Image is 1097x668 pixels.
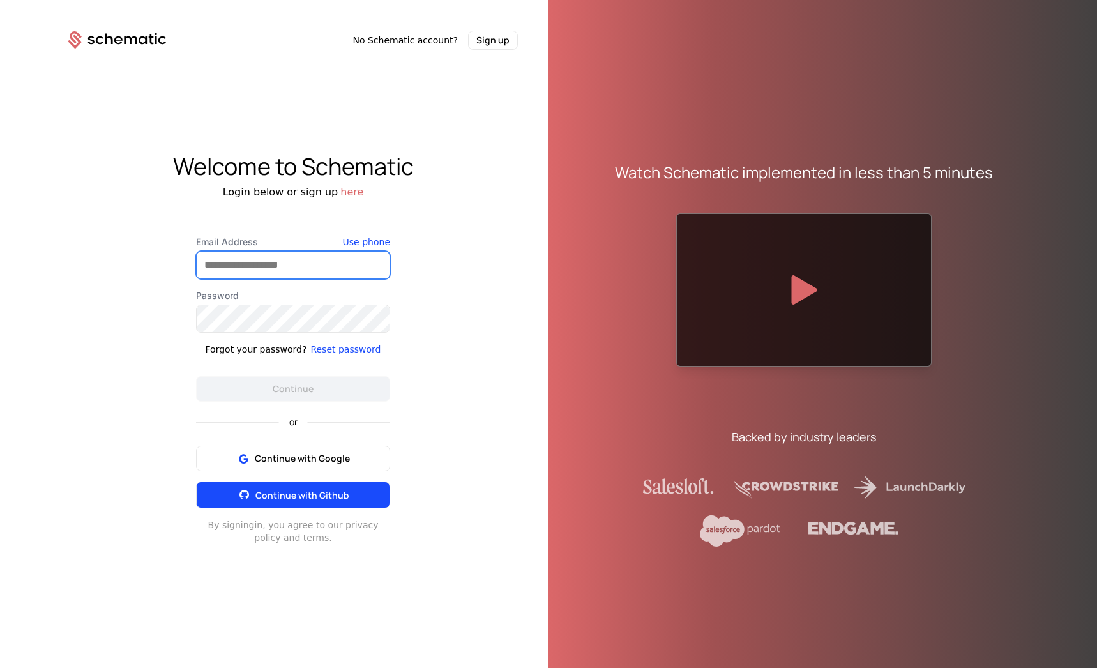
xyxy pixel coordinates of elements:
label: Password [196,289,390,302]
button: Use phone [343,236,390,248]
a: policy [254,533,280,543]
div: Watch Schematic implemented in less than 5 minutes [615,162,993,183]
div: Login below or sign up [38,185,548,200]
button: Sign up [468,31,518,50]
div: Backed by industry leaders [732,428,876,446]
button: Continue with Github [196,482,390,508]
span: No Schematic account? [352,34,458,47]
button: Reset password [310,343,381,356]
div: By signing in , you agree to our privacy and . [196,519,390,544]
div: Welcome to Schematic [38,154,548,179]
button: Continue [196,376,390,402]
button: Continue with Google [196,446,390,471]
div: Forgot your password? [206,343,307,356]
span: Continue with Google [255,452,350,465]
button: here [340,185,363,200]
span: or [279,418,308,427]
label: Email Address [196,236,390,248]
a: terms [303,533,329,543]
span: Continue with Github [255,489,349,501]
